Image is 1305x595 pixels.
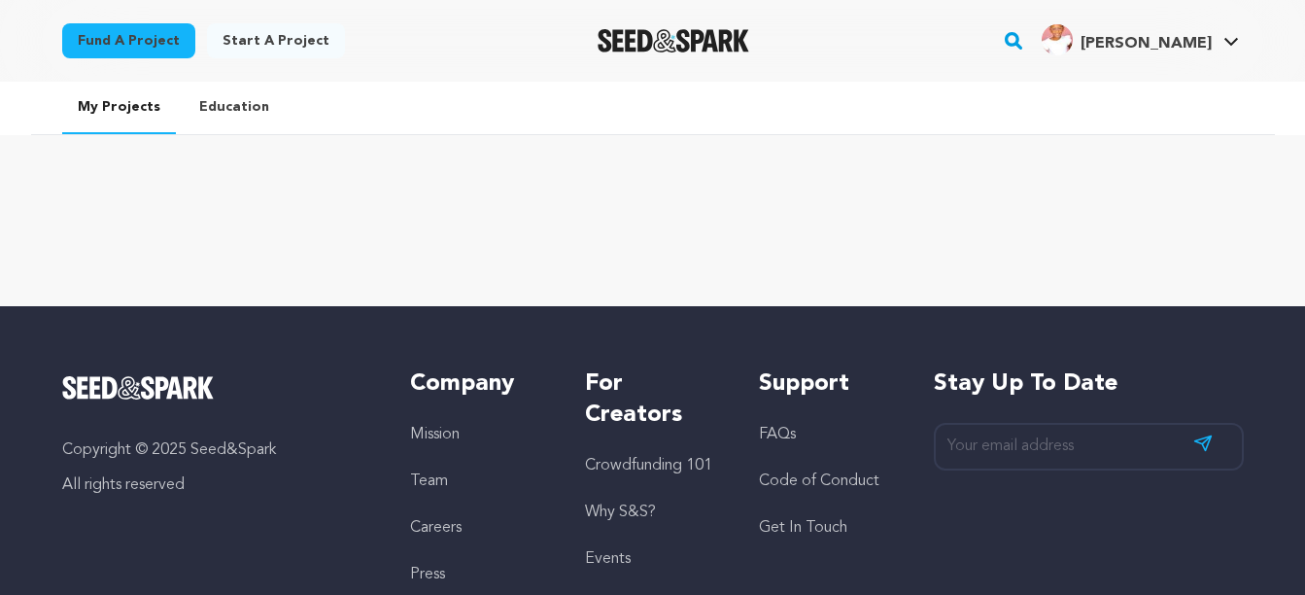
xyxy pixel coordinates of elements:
a: Education [184,82,285,132]
a: FAQs [759,427,796,442]
a: Seed&Spark Homepage [62,376,372,400]
h5: For Creators [585,368,720,431]
span: [PERSON_NAME] [1081,36,1212,52]
a: Mission [410,427,460,442]
a: My Projects [62,82,176,134]
a: Code of Conduct [759,473,879,489]
a: Get In Touch [759,520,847,536]
a: Crowdfunding 101 [585,458,712,473]
img: 41a3f242b8017bda.jpg [1042,24,1073,55]
p: All rights reserved [62,473,372,497]
div: Izzy M.'s Profile [1042,24,1212,55]
a: Careers [410,520,462,536]
img: Seed&Spark Logo Dark Mode [598,29,750,52]
a: Izzy M.'s Profile [1038,20,1243,55]
h5: Stay up to date [934,368,1244,400]
p: Copyright © 2025 Seed&Spark [62,438,372,462]
input: Your email address [934,423,1244,471]
a: Why S&S? [585,505,656,520]
a: Events [585,551,631,567]
a: Seed&Spark Homepage [598,29,750,52]
a: Start a project [207,23,345,58]
a: Press [410,567,445,582]
span: Izzy M.'s Profile [1038,20,1243,61]
a: Team [410,473,448,489]
h5: Support [759,368,894,400]
img: Seed&Spark Logo [62,376,215,400]
h5: Company [410,368,545,400]
a: Fund a project [62,23,195,58]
